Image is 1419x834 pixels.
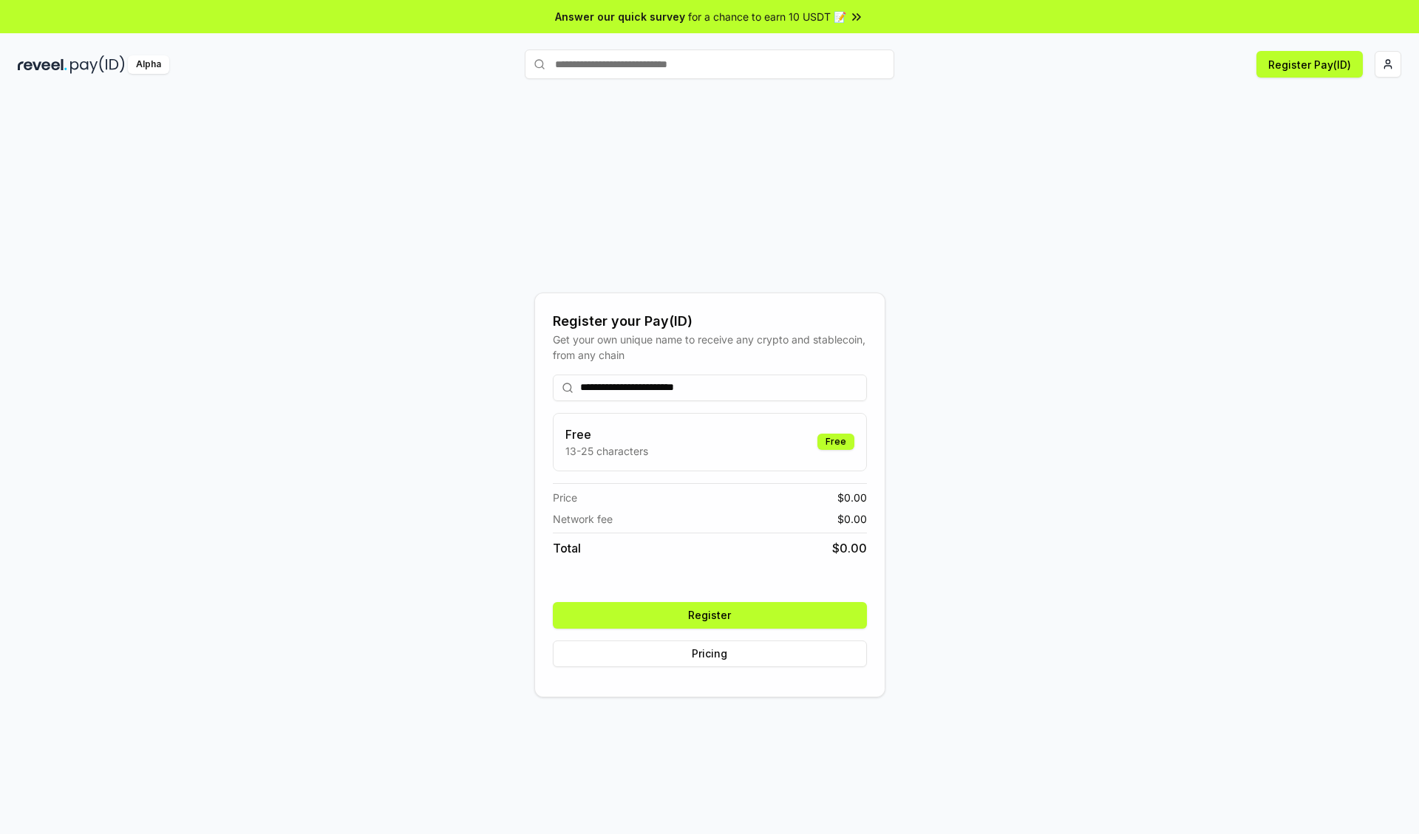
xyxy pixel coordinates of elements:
[553,640,867,667] button: Pricing
[817,434,854,450] div: Free
[553,539,581,557] span: Total
[688,9,846,24] span: for a chance to earn 10 USDT 📝
[565,425,648,443] h3: Free
[553,511,613,527] span: Network fee
[553,332,867,363] div: Get your own unique name to receive any crypto and stablecoin, from any chain
[555,9,685,24] span: Answer our quick survey
[128,55,169,74] div: Alpha
[837,511,867,527] span: $ 0.00
[553,311,867,332] div: Register your Pay(ID)
[70,55,125,74] img: pay_id
[553,602,867,629] button: Register
[1256,51,1363,78] button: Register Pay(ID)
[837,490,867,505] span: $ 0.00
[565,443,648,459] p: 13-25 characters
[832,539,867,557] span: $ 0.00
[18,55,67,74] img: reveel_dark
[553,490,577,505] span: Price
